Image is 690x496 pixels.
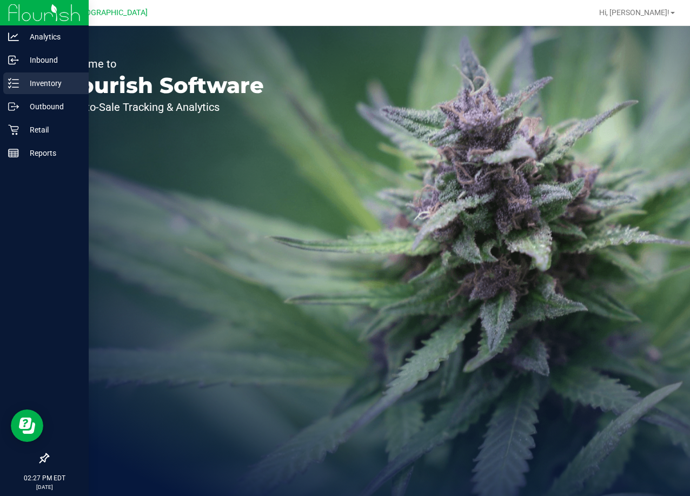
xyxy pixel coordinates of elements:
p: 02:27 PM EDT [5,473,84,483]
p: Flourish Software [58,75,264,96]
inline-svg: Inbound [8,55,19,65]
span: Hi, [PERSON_NAME]! [599,8,669,17]
p: Inbound [19,54,84,67]
inline-svg: Analytics [8,31,19,42]
inline-svg: Reports [8,148,19,158]
p: Analytics [19,30,84,43]
iframe: Resource center [11,409,43,442]
p: [DATE] [5,483,84,491]
inline-svg: Inventory [8,78,19,89]
p: Seed-to-Sale Tracking & Analytics [58,102,264,113]
inline-svg: Outbound [8,101,19,112]
inline-svg: Retail [8,124,19,135]
span: [GEOGRAPHIC_DATA] [74,8,148,17]
p: Inventory [19,77,84,90]
p: Reports [19,147,84,160]
p: Welcome to [58,58,264,69]
p: Retail [19,123,84,136]
p: Outbound [19,100,84,113]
